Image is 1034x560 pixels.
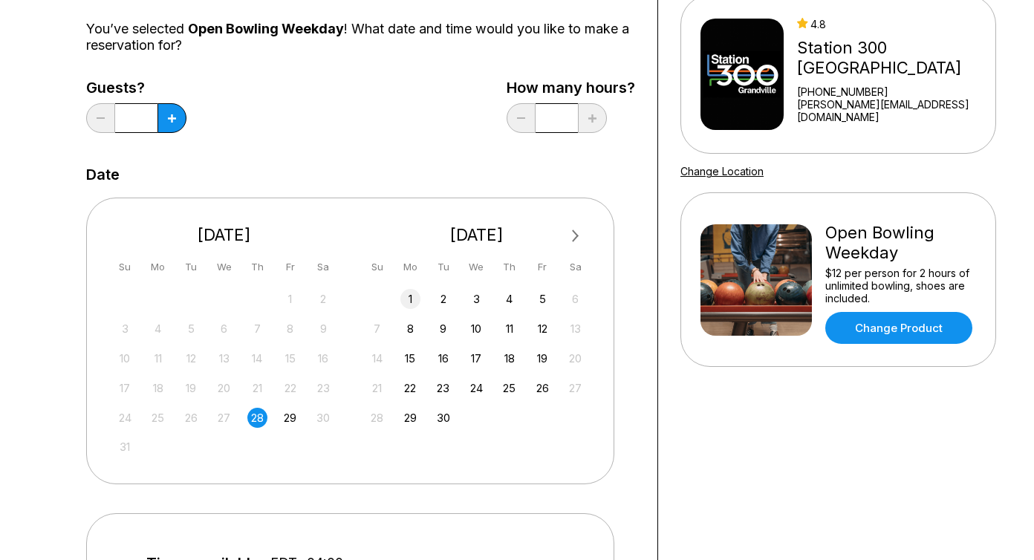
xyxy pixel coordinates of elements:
[181,408,201,428] div: Not available Tuesday, August 26th, 2025
[433,348,453,368] div: Choose Tuesday, September 16th, 2025
[367,348,387,368] div: Not available Sunday, September 14th, 2025
[533,319,553,339] div: Choose Friday, September 12th, 2025
[148,348,168,368] div: Not available Monday, August 11th, 2025
[86,79,186,96] label: Guests?
[400,319,420,339] div: Choose Monday, September 8th, 2025
[565,319,585,339] div: Not available Saturday, September 13th, 2025
[113,287,336,458] div: month 2025-08
[214,348,234,368] div: Not available Wednesday, August 13th, 2025
[400,378,420,398] div: Choose Monday, September 22nd, 2025
[181,348,201,368] div: Not available Tuesday, August 12th, 2025
[499,257,519,277] div: Th
[499,378,519,398] div: Choose Thursday, September 25th, 2025
[115,319,135,339] div: Not available Sunday, August 3rd, 2025
[533,378,553,398] div: Choose Friday, September 26th, 2025
[313,378,334,398] div: Not available Saturday, August 23rd, 2025
[247,319,267,339] div: Not available Thursday, August 7th, 2025
[533,257,553,277] div: Fr
[280,378,300,398] div: Not available Friday, August 22nd, 2025
[797,38,989,78] div: Station 300 [GEOGRAPHIC_DATA]
[214,257,234,277] div: We
[148,257,168,277] div: Mo
[466,348,487,368] div: Choose Wednesday, September 17th, 2025
[825,267,976,305] div: $12 per person for 2 hours of unlimited bowling, shoes are included.
[247,257,267,277] div: Th
[115,408,135,428] div: Not available Sunday, August 24th, 2025
[115,257,135,277] div: Su
[313,257,334,277] div: Sa
[680,165,764,178] a: Change Location
[86,21,635,53] div: You’ve selected ! What date and time would you like to make a reservation for?
[499,348,519,368] div: Choose Thursday, September 18th, 2025
[181,378,201,398] div: Not available Tuesday, August 19th, 2025
[214,408,234,428] div: Not available Wednesday, August 27th, 2025
[280,289,300,309] div: Not available Friday, August 1st, 2025
[565,257,585,277] div: Sa
[400,348,420,368] div: Choose Monday, September 15th, 2025
[700,224,812,336] img: Open Bowling Weekday
[433,378,453,398] div: Choose Tuesday, September 23rd, 2025
[564,224,588,248] button: Next Month
[367,408,387,428] div: Not available Sunday, September 28th, 2025
[825,312,972,344] a: Change Product
[400,408,420,428] div: Choose Monday, September 29th, 2025
[466,319,487,339] div: Choose Wednesday, September 10th, 2025
[565,289,585,309] div: Not available Saturday, September 6th, 2025
[466,257,487,277] div: We
[313,289,334,309] div: Not available Saturday, August 2nd, 2025
[797,18,989,30] div: 4.8
[181,257,201,277] div: Tu
[247,408,267,428] div: Choose Thursday, August 28th, 2025
[247,378,267,398] div: Not available Thursday, August 21st, 2025
[115,378,135,398] div: Not available Sunday, August 17th, 2025
[148,408,168,428] div: Not available Monday, August 25th, 2025
[313,348,334,368] div: Not available Saturday, August 16th, 2025
[367,319,387,339] div: Not available Sunday, September 7th, 2025
[313,408,334,428] div: Not available Saturday, August 30th, 2025
[280,348,300,368] div: Not available Friday, August 15th, 2025
[565,348,585,368] div: Not available Saturday, September 20th, 2025
[181,319,201,339] div: Not available Tuesday, August 5th, 2025
[499,289,519,309] div: Choose Thursday, September 4th, 2025
[466,289,487,309] div: Choose Wednesday, September 3rd, 2025
[148,378,168,398] div: Not available Monday, August 18th, 2025
[367,257,387,277] div: Su
[214,378,234,398] div: Not available Wednesday, August 20th, 2025
[280,257,300,277] div: Fr
[280,319,300,339] div: Not available Friday, August 8th, 2025
[109,225,339,245] div: [DATE]
[115,437,135,457] div: Not available Sunday, August 31st, 2025
[533,348,553,368] div: Choose Friday, September 19th, 2025
[365,287,588,428] div: month 2025-09
[433,257,453,277] div: Tu
[247,348,267,368] div: Not available Thursday, August 14th, 2025
[400,289,420,309] div: Choose Monday, September 1st, 2025
[433,408,453,428] div: Choose Tuesday, September 30th, 2025
[533,289,553,309] div: Choose Friday, September 5th, 2025
[700,19,784,130] img: Station 300 Grandville
[188,21,344,36] span: Open Bowling Weekday
[797,85,989,98] div: [PHONE_NUMBER]
[507,79,635,96] label: How many hours?
[565,378,585,398] div: Not available Saturday, September 27th, 2025
[499,319,519,339] div: Choose Thursday, September 11th, 2025
[433,289,453,309] div: Choose Tuesday, September 2nd, 2025
[466,378,487,398] div: Choose Wednesday, September 24th, 2025
[86,166,120,183] label: Date
[115,348,135,368] div: Not available Sunday, August 10th, 2025
[362,225,592,245] div: [DATE]
[214,319,234,339] div: Not available Wednesday, August 6th, 2025
[313,319,334,339] div: Not available Saturday, August 9th, 2025
[797,98,989,123] a: [PERSON_NAME][EMAIL_ADDRESS][DOMAIN_NAME]
[367,378,387,398] div: Not available Sunday, September 21st, 2025
[433,319,453,339] div: Choose Tuesday, September 9th, 2025
[825,223,976,263] div: Open Bowling Weekday
[148,319,168,339] div: Not available Monday, August 4th, 2025
[280,408,300,428] div: Choose Friday, August 29th, 2025
[400,257,420,277] div: Mo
